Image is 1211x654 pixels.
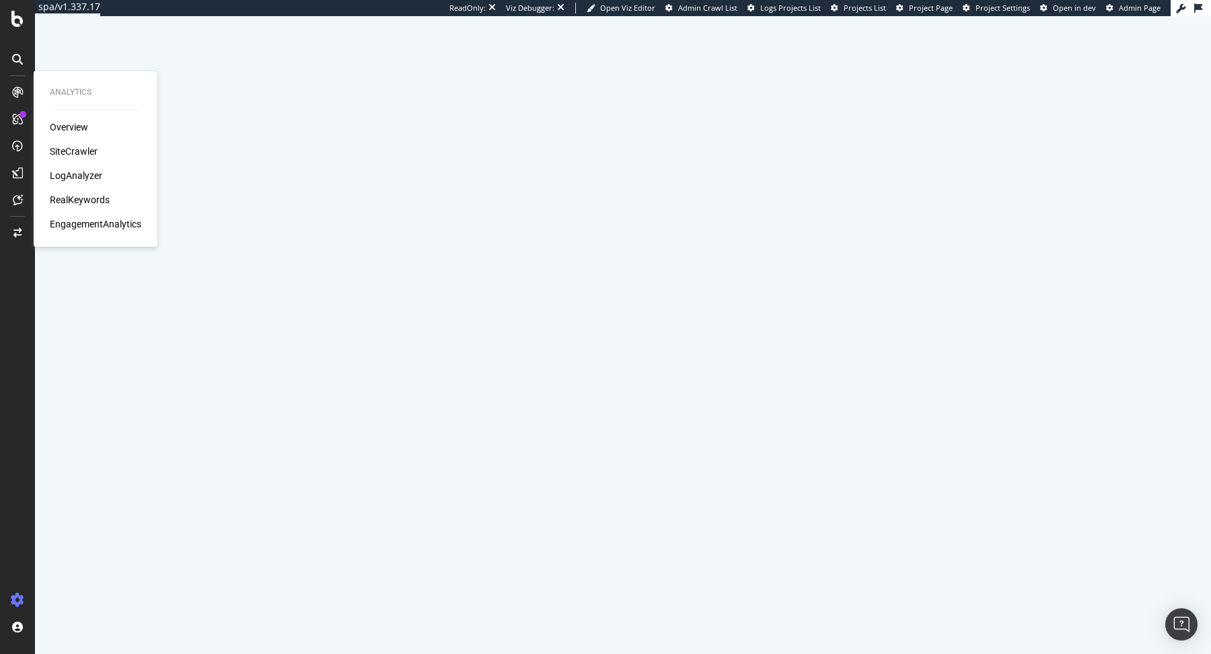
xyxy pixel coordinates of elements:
div: Analytics [50,87,141,98]
span: Admin Crawl List [678,3,737,13]
a: LogAnalyzer [50,169,102,182]
a: Open Viz Editor [587,3,655,13]
a: Open in dev [1040,3,1096,13]
span: Project Settings [976,3,1030,13]
span: Open in dev [1053,3,1096,13]
a: Logs Projects List [747,3,821,13]
span: Project Page [909,3,953,13]
a: EngagementAnalytics [50,217,141,231]
a: Admin Page [1106,3,1161,13]
a: Admin Crawl List [665,3,737,13]
span: Open Viz Editor [600,3,655,13]
a: Project Page [896,3,953,13]
span: Projects List [844,3,886,13]
a: RealKeywords [50,193,110,207]
span: Logs Projects List [760,3,821,13]
a: SiteCrawler [50,145,98,158]
a: Overview [50,120,88,134]
a: Projects List [831,3,886,13]
span: Admin Page [1119,3,1161,13]
a: Project Settings [963,3,1030,13]
div: ReadOnly: [449,3,486,13]
div: Viz Debugger: [506,3,554,13]
div: Open Intercom Messenger [1165,608,1198,641]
